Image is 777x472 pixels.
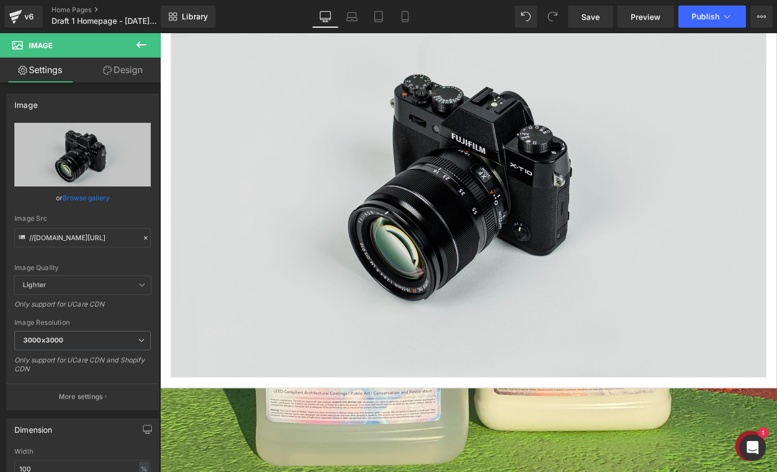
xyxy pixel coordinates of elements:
button: Publish [678,6,746,28]
div: Image Quality [14,264,151,272]
div: Width [14,448,151,455]
a: New Library [161,6,216,28]
span: Save [581,11,600,23]
span: Image [29,41,53,50]
div: Only support for UCare CDN and Shopify CDN [14,356,151,381]
a: Mobile [392,6,418,28]
p: More settings [59,392,103,402]
div: Image [14,94,38,110]
div: Open Intercom Messenger [739,434,766,461]
a: Desktop [312,6,339,28]
div: Image Src [14,215,151,222]
b: 3000x3000 [23,336,63,344]
span: Publish [692,12,719,21]
div: Image Resolution [14,319,151,326]
button: Undo [515,6,537,28]
button: More settings [7,383,159,409]
div: v6 [22,9,36,24]
a: Tablet [365,6,392,28]
a: Preview [617,6,674,28]
inbox-online-store-chat: Shopify online store chat [622,432,662,468]
span: Draft 1 Homepage - [DATE] 14:1:44 [52,17,158,25]
input: Link [14,228,151,247]
button: More [750,6,773,28]
button: Redo [541,6,564,28]
a: v6 [4,6,43,28]
a: Design [83,58,163,82]
a: Laptop [339,6,365,28]
div: Only support for UCare CDN [14,300,151,316]
span: Library [182,12,208,22]
div: or [14,192,151,204]
a: Home Pages [52,6,179,14]
div: Dimension [14,419,53,434]
span: Preview [631,11,661,23]
b: Lighter [23,281,46,289]
a: Browse gallery [63,188,110,208]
